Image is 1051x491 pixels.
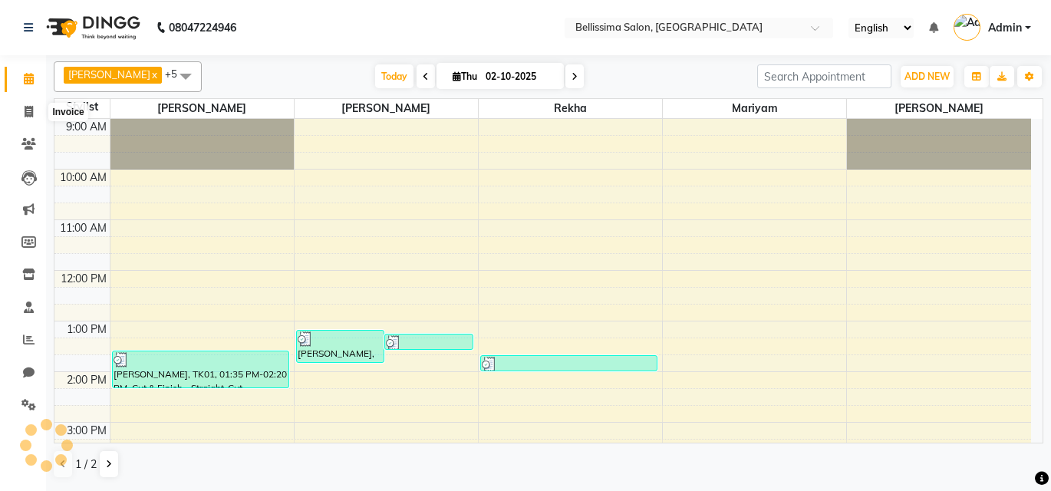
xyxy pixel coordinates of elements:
[64,372,110,388] div: 2:00 PM
[385,334,473,349] div: [PERSON_NAME], TK01, 01:15 PM-01:35 PM, Threading - [GEOGRAPHIC_DATA],Threading - Eyebrows
[663,99,846,118] span: Mariyam
[48,103,87,121] div: Invoice
[68,68,150,81] span: [PERSON_NAME]
[297,331,384,362] div: [PERSON_NAME], TK02, 01:10 PM-01:50 PM, Blowdry with wash - Below shoulder
[757,64,891,88] input: Search Appointment
[988,20,1022,36] span: Admin
[954,14,980,41] img: Admin
[57,170,110,186] div: 10:00 AM
[847,99,1031,118] span: [PERSON_NAME]
[64,423,110,439] div: 3:00 PM
[75,456,97,473] span: 1 / 2
[449,71,481,82] span: Thu
[63,119,110,135] div: 9:00 AM
[375,64,413,88] span: Today
[113,351,288,387] div: [PERSON_NAME], TK01, 01:35 PM-02:20 PM, Cut & Finish - Straight-Cut
[64,321,110,338] div: 1:00 PM
[481,65,558,88] input: 2025-10-02
[165,68,189,80] span: +5
[295,99,478,118] span: [PERSON_NAME]
[58,271,110,287] div: 12:00 PM
[479,99,662,118] span: Rekha
[150,68,157,81] a: x
[39,6,144,49] img: logo
[481,356,657,371] div: [PERSON_NAME], TK03, 01:40 PM-02:00 PM, Threading - Eyebrows,Threading - Upper lip
[169,6,236,49] b: 08047224946
[57,220,110,236] div: 11:00 AM
[904,71,950,82] span: ADD NEW
[110,99,294,118] span: [PERSON_NAME]
[901,66,954,87] button: ADD NEW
